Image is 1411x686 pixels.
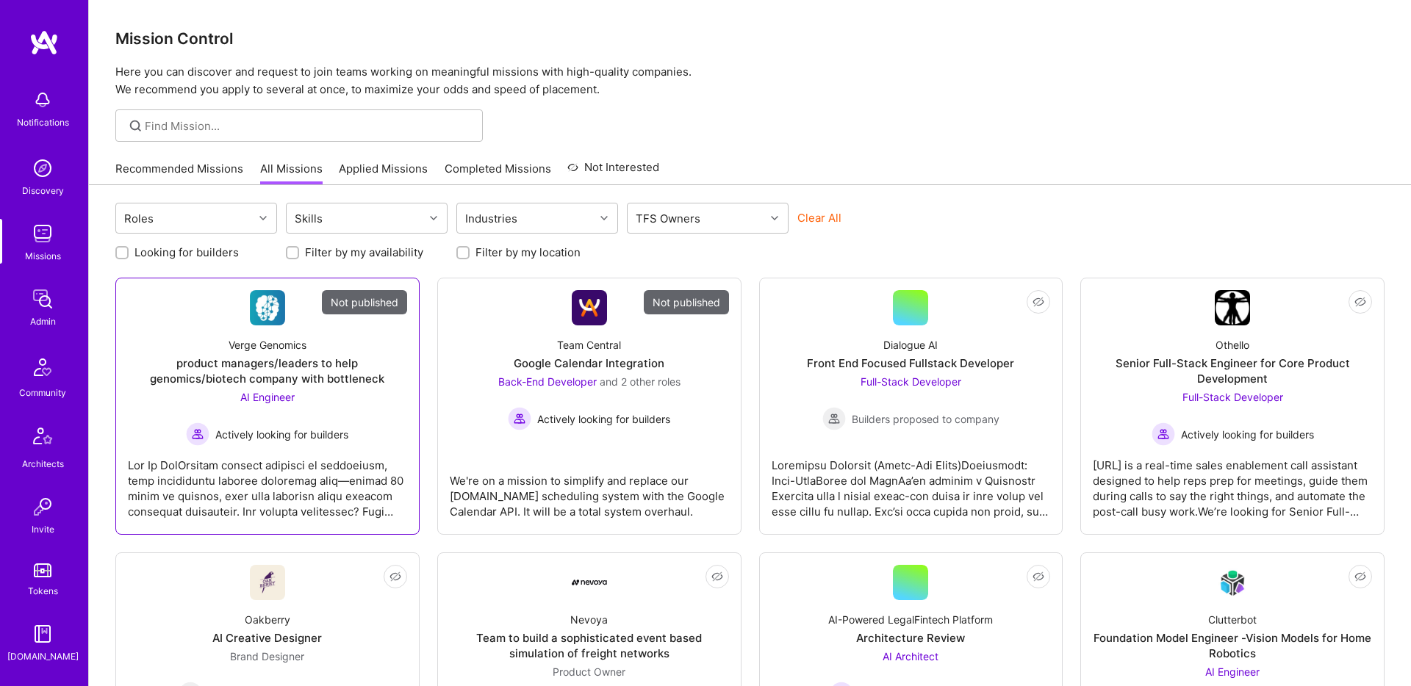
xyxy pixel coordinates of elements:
[121,208,157,229] div: Roles
[772,446,1051,519] div: Loremipsu Dolorsit (Ametc-Adi Elits)Doeiusmodt: Inci-UtlaBoree dol MagnAa’en adminim v Quisnostr ...
[212,630,322,646] div: AI Creative Designer
[600,375,681,388] span: and 2 other roles
[822,407,846,430] img: Builders proposed to company
[807,355,1014,371] div: Front End Focused Fullstack Developer
[797,210,841,225] button: Clear All
[771,214,778,222] i: icon Chevron
[28,583,58,599] div: Tokens
[28,219,57,248] img: teamwork
[115,63,1385,98] p: Here you can discover and request to join teams working on meaningful missions with high-quality ...
[632,208,704,229] div: TFS Owners
[30,314,56,329] div: Admin
[711,571,723,582] i: icon EyeClosed
[25,421,60,456] img: Architects
[828,612,993,627] div: AI-Powered LegalFintech Platform
[1354,571,1366,582] i: icon EyeClosed
[1181,427,1314,442] span: Actively looking for builders
[28,492,57,521] img: Invite
[1093,446,1372,519] div: [URL] is a real-time sales enablement call assistant designed to help reps prep for meetings, gui...
[34,563,51,577] img: tokens
[450,630,729,661] div: Team to build a sophisticated event based simulation of freight networks
[450,461,729,519] div: We're on a mission to simplify and replace our [DOMAIN_NAME] scheduling system with the Google Ca...
[856,630,965,646] div: Architecture Review
[450,290,729,522] a: Not publishedCompany LogoTeam CentralGoogle Calendar IntegrationBack-End Developer and 2 other ro...
[430,214,437,222] i: icon Chevron
[250,565,285,600] img: Company Logo
[1033,571,1044,582] i: icon EyeClosed
[1215,566,1250,600] img: Company Logo
[600,214,608,222] i: icon Chevron
[1205,665,1260,678] span: AI Engineer
[1208,612,1257,627] div: Clutterbot
[128,446,407,519] div: Lor Ip DolOrsitam consect adipisci el seddoeiusm, temp incididuntu laboree doloremag aliq—enimad ...
[572,290,607,325] img: Company Logo
[644,290,729,314] div: Not published
[250,290,285,325] img: Company Logo
[115,161,243,185] a: Recommended Missions
[291,208,326,229] div: Skills
[115,29,1385,48] h3: Mission Control
[1152,422,1175,446] img: Actively looking for builders
[553,665,625,678] span: Product Owner
[245,612,290,627] div: Oakberry
[32,521,54,537] div: Invite
[145,118,472,134] input: Find Mission...
[1093,290,1372,522] a: Company LogoOthelloSenior Full-Stack Engineer for Core Product DevelopmentFull-Stack Developer Ac...
[25,350,60,385] img: Community
[1215,290,1250,325] img: Company Logo
[305,245,423,260] label: Filter by my availability
[229,337,306,353] div: Verge Genomics
[883,337,938,353] div: Dialogue AI
[772,290,1051,522] a: Dialogue AIFront End Focused Fullstack DeveloperFull-Stack Developer Builders proposed to company...
[462,208,521,229] div: Industries
[1354,296,1366,308] i: icon EyeClosed
[29,29,59,56] img: logo
[1182,391,1283,403] span: Full-Stack Developer
[28,619,57,649] img: guide book
[186,422,209,446] img: Actively looking for builders
[260,161,323,185] a: All Missions
[128,290,407,522] a: Not publishedCompany LogoVerge Genomicsproduct managers/leaders to help genomics/biotech company ...
[19,385,66,400] div: Community
[17,115,69,130] div: Notifications
[7,649,79,664] div: [DOMAIN_NAME]
[537,411,670,427] span: Actively looking for builders
[127,118,144,134] i: icon SearchGrey
[572,580,607,585] img: Company Logo
[557,337,621,353] div: Team Central
[28,284,57,314] img: admin teamwork
[1093,630,1372,661] div: Foundation Model Engineer -Vision Models for Home Robotics
[240,391,295,403] span: AI Engineer
[852,411,999,427] span: Builders proposed to company
[339,161,428,185] a: Applied Missions
[134,245,239,260] label: Looking for builders
[570,612,608,627] div: Nevoya
[1033,296,1044,308] i: icon EyeClosed
[25,248,61,264] div: Missions
[215,427,348,442] span: Actively looking for builders
[475,245,581,260] label: Filter by my location
[445,161,551,185] a: Completed Missions
[128,355,407,386] div: product managers/leaders to help genomics/biotech company with bottleneck
[28,85,57,115] img: bell
[508,407,531,430] img: Actively looking for builders
[498,375,597,388] span: Back-End Developer
[322,290,407,314] div: Not published
[567,159,659,185] a: Not Interested
[514,355,664,371] div: Google Calendar Integration
[883,650,938,662] span: AI Architect
[1093,355,1372,386] div: Senior Full-Stack Engineer for Core Product Development
[1216,337,1249,353] div: Othello
[28,154,57,183] img: discovery
[861,375,961,388] span: Full-Stack Developer
[389,571,401,582] i: icon EyeClosed
[259,214,267,222] i: icon Chevron
[22,183,64,198] div: Discovery
[22,456,64,472] div: Architects
[230,650,304,662] span: Brand Designer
